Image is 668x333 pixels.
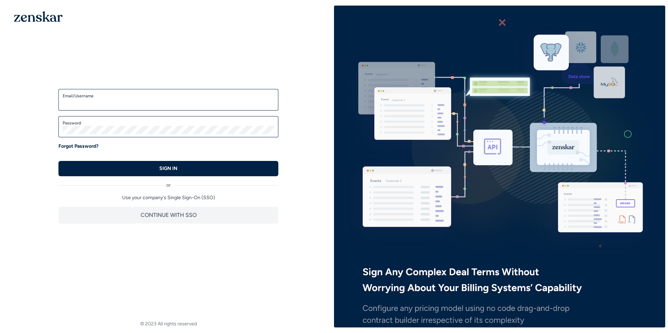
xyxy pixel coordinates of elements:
[63,120,274,126] label: Password
[58,161,278,176] button: SIGN IN
[14,11,63,22] img: 1OGAJ2xQqyY4LXKgY66KYq0eOWRCkrZdAb3gUhuVAqdWPZE9SRJmCz+oDMSn4zDLXe31Ii730ItAGKgCKgCCgCikA4Av8PJUP...
[3,320,334,327] footer: © 2023 All rights reserved
[159,165,177,172] p: SIGN IN
[58,143,98,150] a: Forgot Password?
[58,207,278,224] button: CONTINUE WITH SSO
[63,93,274,99] label: Email/Username
[58,176,278,189] div: or
[58,194,278,201] p: Use your company's Single Sign-On (SSO)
